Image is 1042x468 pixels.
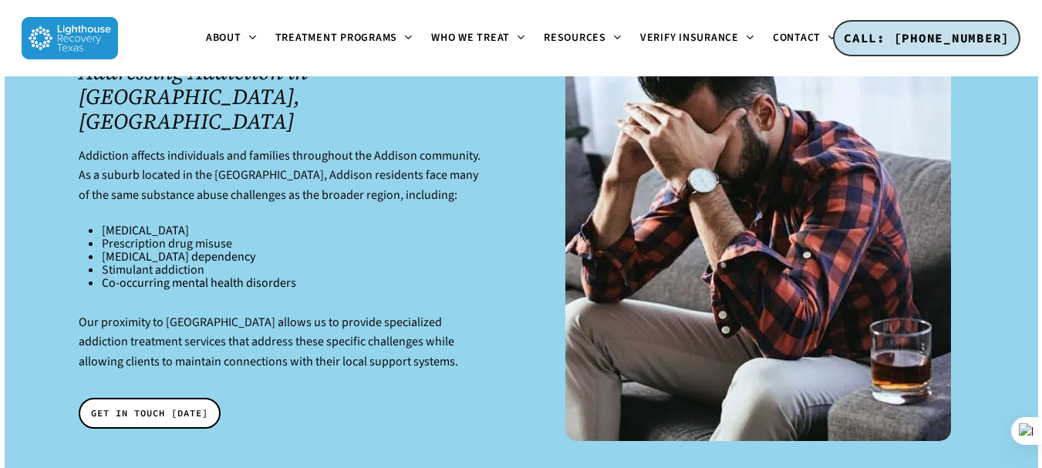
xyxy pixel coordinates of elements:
[764,32,845,45] a: Contact
[102,261,204,278] span: Stimulant addiction
[275,30,398,45] span: Treatment Programs
[22,17,118,59] img: Lighthouse Recovery Texas
[640,30,739,45] span: Verify Insurance
[773,30,821,45] span: Contact
[206,30,241,45] span: About
[422,32,534,45] a: Who We Treat
[544,30,606,45] span: Resources
[844,30,1010,45] span: CALL: [PHONE_NUMBER]
[833,20,1020,57] a: CALL: [PHONE_NUMBER]
[91,406,208,421] span: GET IN TOUCH [DATE]
[565,56,951,441] img: depressed young man with glass of whiskey sitting on couch
[79,147,481,204] span: Addiction affects individuals and families throughout the Addison community. As a suburb located ...
[102,248,255,265] a: [MEDICAL_DATA] dependency
[266,32,423,45] a: Treatment Programs
[631,32,764,45] a: Verify Insurance
[79,398,221,429] a: GET IN TOUCH [DATE]
[102,235,232,252] span: Prescription drug misuse
[102,274,296,291] a: Co-occurring mental health disorders
[431,30,510,45] span: Who We Treat
[197,32,266,45] a: About
[79,314,458,370] span: Our proximity to [GEOGRAPHIC_DATA] allows us to provide specialized addiction treatment services ...
[102,222,189,239] a: [MEDICAL_DATA]
[534,32,631,45] a: Resources
[79,59,489,133] h2: Addressing Addiction in [GEOGRAPHIC_DATA], [GEOGRAPHIC_DATA]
